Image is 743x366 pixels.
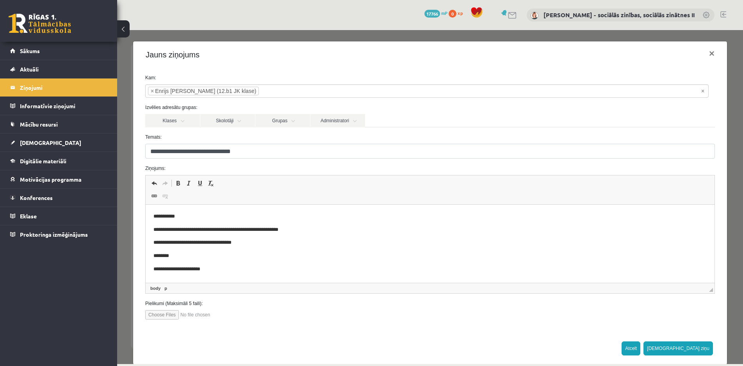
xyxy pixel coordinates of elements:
[10,152,107,170] a: Digitālie materiāli
[20,176,82,183] span: Motivācijas programma
[55,148,66,158] a: Treknraksts (vadīšanas taustiņš+B)
[20,231,88,238] span: Proktoringa izmēģinājums
[531,12,538,20] img: Anita Jozus - sociālās zinības, sociālās zinātnes II
[43,148,53,158] a: Atkārtot (vadīšanas taustiņš+Y)
[449,10,456,18] span: 0
[32,255,45,262] a: body elements
[458,10,463,16] span: xp
[10,189,107,207] a: Konferences
[28,84,83,97] a: Klases
[504,311,523,325] button: Atcelt
[77,148,88,158] a: Pasvītrojums (vadīšanas taustiņš+U)
[424,10,440,18] span: 17766
[43,161,53,171] a: Atsaistīt
[20,66,39,73] span: Aktuāli
[449,10,467,16] a: 0 xp
[10,207,107,225] a: Eklase
[10,170,107,188] a: Motivācijas programma
[22,135,604,142] label: Ziņojums:
[32,161,43,171] a: Saite (vadīšanas taustiņš+K)
[66,148,77,158] a: Slīpraksts (vadīšanas taustiņš+I)
[10,225,107,243] a: Proktoringa izmēģinājums
[10,97,107,115] a: Informatīvie ziņojumi
[88,148,99,158] a: Noņemt stilus
[31,57,142,65] li: Enrijs Patriks Jefimovs (12.b1 JK klase)
[83,84,138,97] a: Skolotāji
[193,84,248,97] a: Administratori
[584,57,587,65] span: Noņemt visus vienumus
[29,19,82,30] h4: Jauns ziņojums
[20,47,40,54] span: Sākums
[592,258,596,262] span: Mērogot
[10,60,107,78] a: Aktuāli
[20,79,107,96] legend: Ziņojumi
[9,14,71,33] a: Rīgas 1. Tālmācības vidusskola
[10,42,107,60] a: Sākums
[29,175,597,253] iframe: Bagātinātā teksta redaktors, wiswyg-editor-47433783485500-1760362147-907
[46,255,52,262] a: p elements
[138,84,193,97] a: Grupas
[32,148,43,158] a: Atcelt (vadīšanas taustiņš+Z)
[22,74,604,81] label: Izvēlies adresātu grupas:
[586,12,604,34] button: ×
[22,104,604,111] label: Temats:
[543,11,695,19] a: [PERSON_NAME] - sociālās zinības, sociālās zinātnes II
[20,97,107,115] legend: Informatīvie ziņojumi
[20,121,58,128] span: Mācību resursi
[526,311,596,325] button: [DEMOGRAPHIC_DATA] ziņu
[22,44,604,51] label: Kam:
[441,10,447,16] span: mP
[34,57,37,65] span: ×
[20,212,37,220] span: Eklase
[22,270,604,277] label: Pielikumi (Maksimāli 5 faili):
[424,10,447,16] a: 17766 mP
[10,79,107,96] a: Ziņojumi
[10,134,107,152] a: [DEMOGRAPHIC_DATA]
[10,115,107,133] a: Mācību resursi
[20,157,66,164] span: Digitālie materiāli
[20,139,81,146] span: [DEMOGRAPHIC_DATA]
[20,194,53,201] span: Konferences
